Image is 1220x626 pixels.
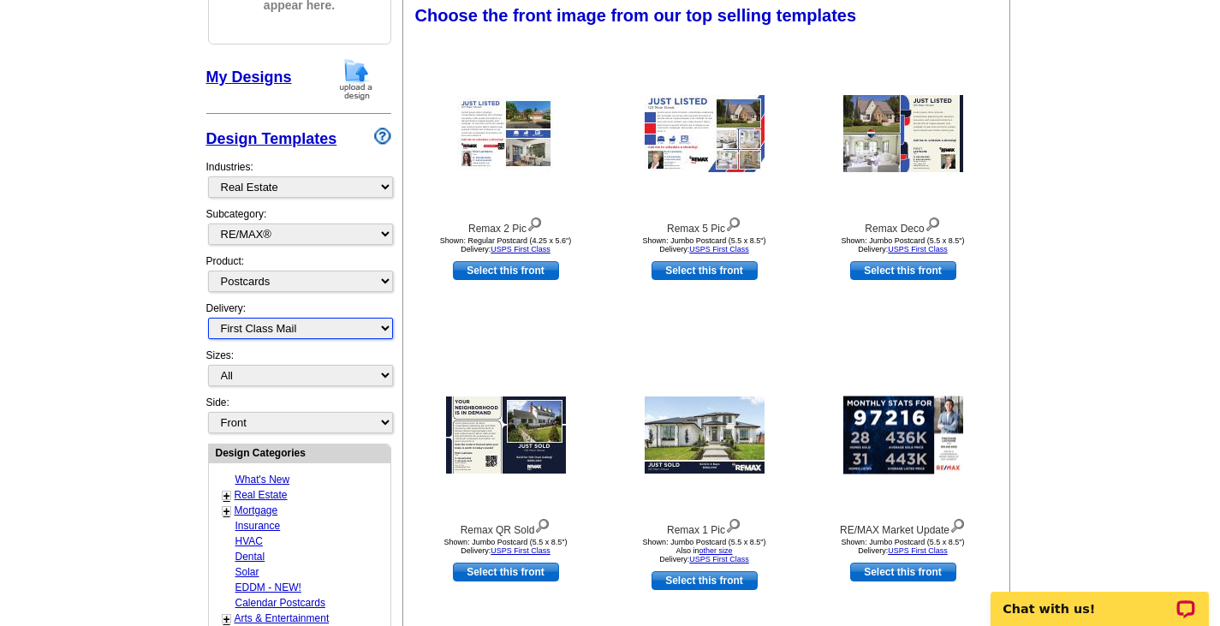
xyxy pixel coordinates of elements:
div: Shown: Jumbo Postcard (5.5 x 8.5") Delivery: [412,538,600,555]
img: design-wizard-help-icon.png [374,128,391,145]
div: Remax 2 Pic [412,213,600,236]
a: Dental [235,551,265,563]
iframe: LiveChat chat widget [979,572,1220,626]
a: USPS First Class [491,245,550,253]
a: My Designs [206,69,292,86]
a: Arts & Entertainment [235,612,330,624]
img: view design details [725,515,741,534]
a: Solar [235,566,259,578]
div: Shown: Jumbo Postcard (5.5 x 8.5") Delivery: [610,236,799,253]
div: Shown: Jumbo Postcard (5.5 x 8.5") Delivery: [610,538,799,563]
a: USPS First Class [491,546,550,555]
div: Design Categories [209,444,390,461]
a: USPS First Class [888,245,948,253]
a: use this design [453,563,559,581]
div: Sizes: [206,348,391,395]
img: Remax Deco [843,95,963,172]
div: Remax 5 Pic [610,213,799,236]
img: view design details [534,515,550,534]
a: HVAC [235,535,263,547]
div: Shown: Jumbo Postcard (5.5 x 8.5") Delivery: [809,538,997,555]
img: RE/MAX Market Update [843,396,963,474]
img: view design details [949,515,966,534]
a: USPS First Class [888,546,948,555]
div: Shown: Regular Postcard (4.25 x 5.6") Delivery: [412,236,600,253]
a: What's New [235,474,290,486]
div: Subcategory: [206,206,391,253]
div: Remax 1 Pic [610,515,799,538]
img: view design details [725,213,741,232]
div: Remax QR Sold [412,515,600,538]
a: USPS First Class [689,245,749,253]
a: use this design [850,261,956,280]
div: Industries: [206,151,391,206]
a: Calendar Postcards [235,597,325,609]
img: Remax QR Sold [446,396,566,474]
div: Product: [206,253,391,301]
a: other size [699,546,732,555]
a: + [223,612,230,626]
div: Shown: Jumbo Postcard (5.5 x 8.5") Delivery: [809,236,997,253]
img: upload-design [334,57,378,101]
div: Delivery: [206,301,391,348]
a: use this design [453,261,559,280]
img: Remax 2 Pic [457,97,555,170]
a: + [223,489,230,503]
div: Side: [206,395,391,435]
a: use this design [652,571,758,590]
a: Mortgage [235,504,278,516]
span: Choose the front image from our top selling templates [415,6,857,25]
img: view design details [527,213,543,232]
a: EDDM - NEW! [235,581,301,593]
a: Insurance [235,520,281,532]
img: view design details [925,213,941,232]
img: Remax 1 Pic [645,396,765,474]
img: Remax 5 Pic [645,95,765,172]
a: Real Estate [235,489,288,501]
span: Also in [675,546,732,555]
a: use this design [850,563,956,581]
a: Design Templates [206,130,337,147]
div: RE/MAX Market Update [809,515,997,538]
a: + [223,504,230,518]
div: Remax Deco [809,213,997,236]
a: USPS First Class [689,555,749,563]
a: use this design [652,261,758,280]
